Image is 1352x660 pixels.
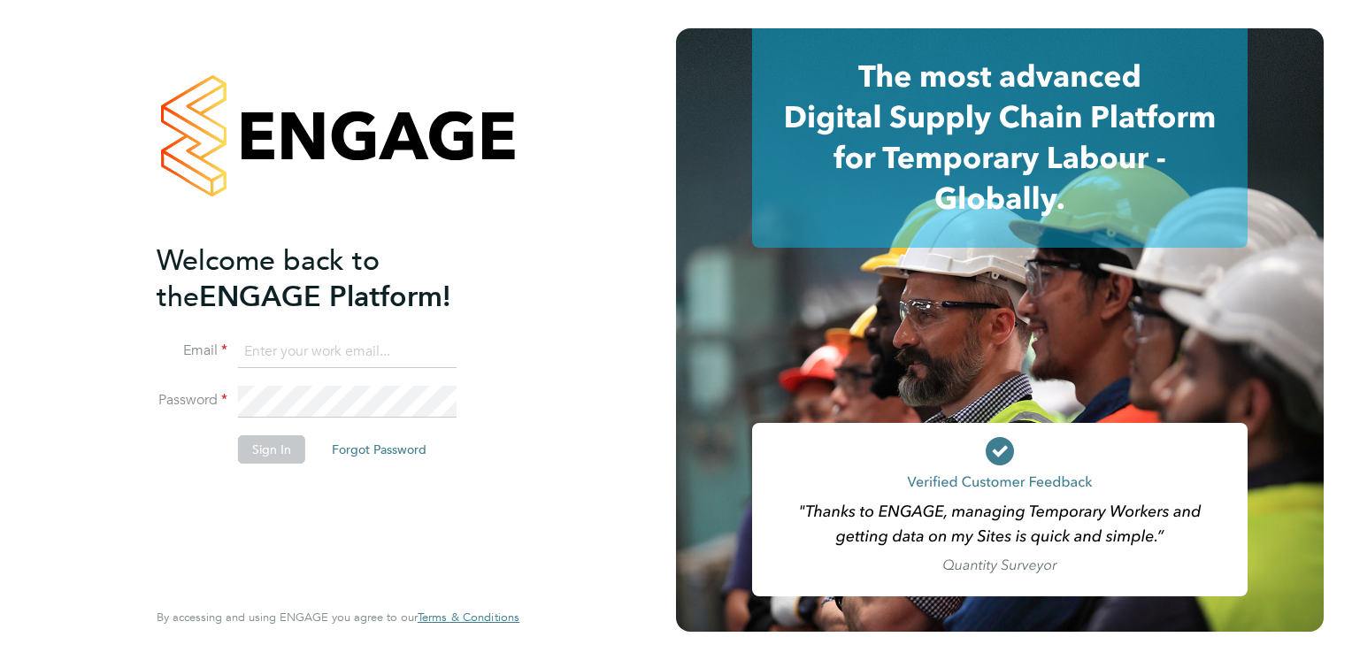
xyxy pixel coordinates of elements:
button: Forgot Password [318,435,441,464]
span: Welcome back to the [157,243,380,314]
a: Terms & Conditions [418,610,519,625]
button: Sign In [238,435,305,464]
label: Email [157,342,227,360]
span: Terms & Conditions [418,610,519,625]
h2: ENGAGE Platform! [157,242,502,315]
label: Password [157,391,227,410]
input: Enter your work email... [238,336,457,368]
span: By accessing and using ENGAGE you agree to our [157,610,519,625]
